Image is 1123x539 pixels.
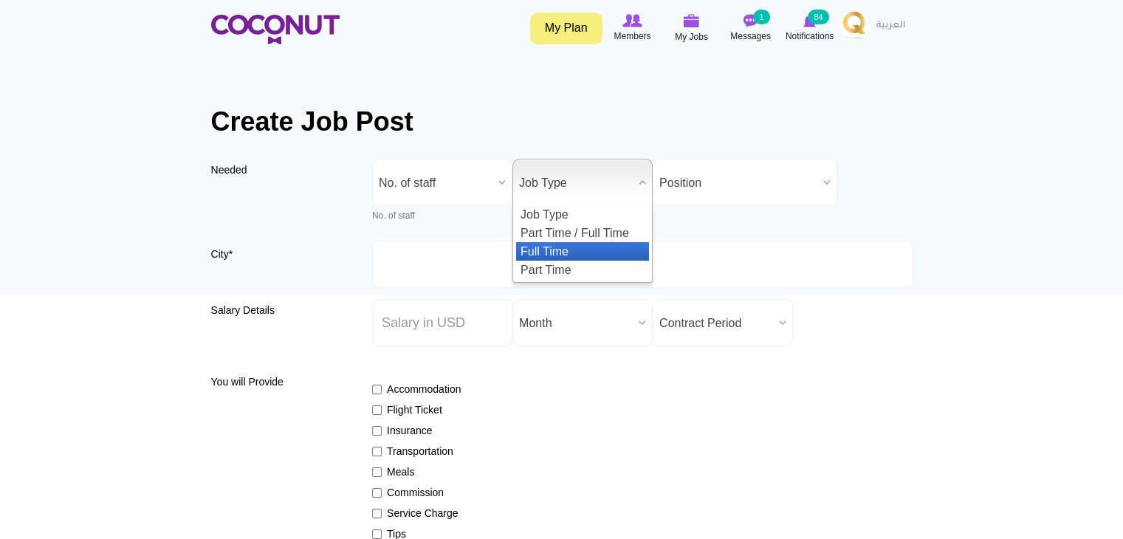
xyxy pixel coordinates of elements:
small: 84 [808,10,828,24]
span: Position [659,159,817,207]
li: Full Time [516,242,649,261]
span: Salary Details [211,304,275,316]
label: Accommodation [372,382,480,396]
input: Transportation [372,447,382,456]
span: Job Type [519,159,633,207]
span: Needed [211,164,247,176]
input: Flight Ticket [372,405,382,415]
input: Salary in USD [372,299,512,346]
label: Transportation [372,444,480,459]
img: Browse Members [622,14,642,27]
a: My Jobs My Jobs [662,11,721,46]
label: Service Charge [372,506,480,521]
span: This field is required. [229,248,233,260]
a: Browse Members Members [603,11,662,45]
span: Messages [730,29,771,44]
input: Accommodation [372,385,382,394]
small: 1 [753,10,769,24]
img: My Jobs [684,14,700,27]
span: No. of staff [379,159,492,207]
img: Notifications [803,14,816,27]
label: Flight Ticket [372,402,480,417]
input: Insurance [372,426,382,436]
input: Commission [372,488,382,498]
li: Job Type [516,205,649,224]
span: Members [614,29,650,44]
a: العربية [869,11,913,41]
label: You will Provide [211,374,351,389]
li: Part Time [516,261,649,279]
span: My Jobs [675,30,708,44]
label: Meals [372,464,480,479]
a: Messages Messages 1 [721,11,780,45]
input: Service Charge [372,509,382,518]
span: Contract Period [659,300,773,347]
input: Meals [372,467,382,477]
div: No. of staff [372,210,512,222]
img: Home [211,15,340,44]
label: Insurance [372,423,480,438]
span: Notifications [786,29,834,44]
li: Part Time / Full Time [516,224,649,242]
span: Month [519,300,633,347]
a: My Plan [530,13,602,44]
label: City [211,247,351,272]
h1: Create Job Post [211,107,913,137]
input: Tips [372,529,382,539]
label: Commission [372,485,480,500]
a: Notifications Notifications 84 [780,11,839,45]
img: Messages [743,14,758,27]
